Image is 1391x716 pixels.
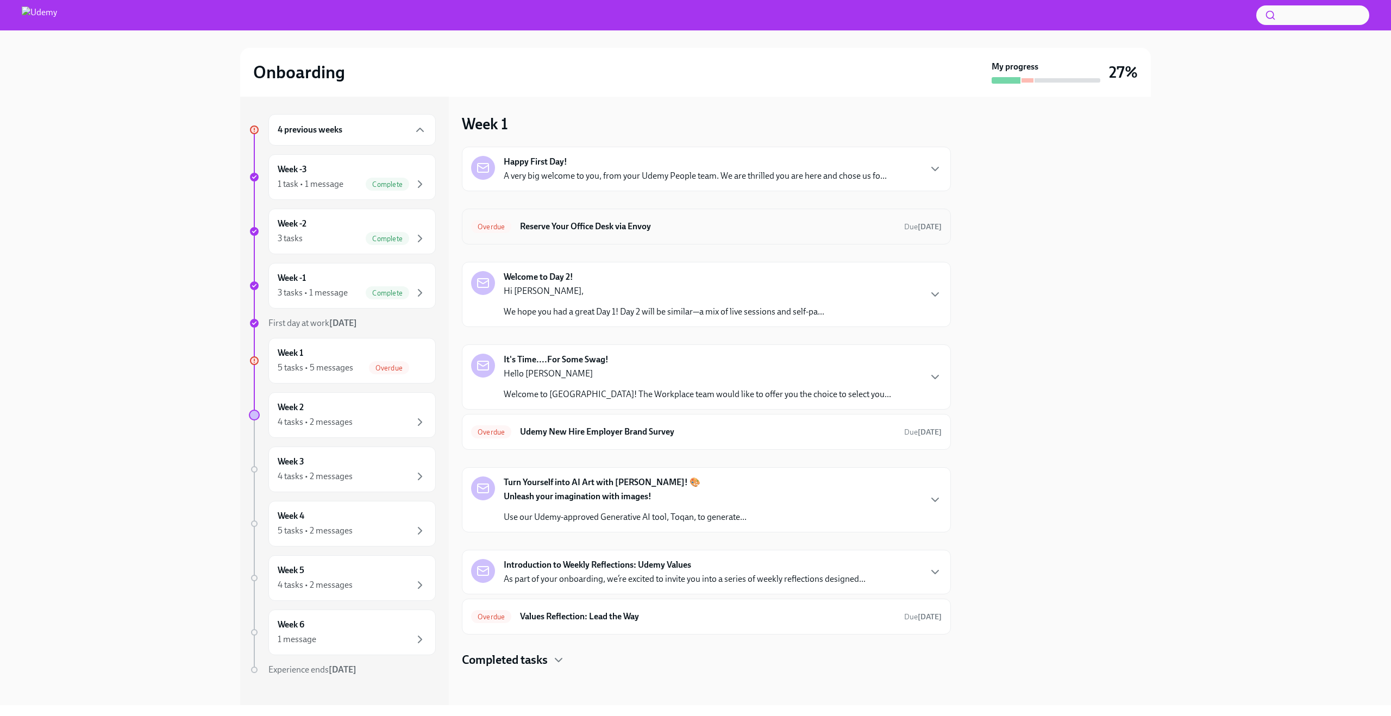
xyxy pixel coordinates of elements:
strong: Turn Yourself into AI Art with [PERSON_NAME]! 🎨 [504,476,700,488]
span: Due [904,428,942,437]
h6: Week 1 [278,347,303,359]
span: Overdue [471,613,511,621]
p: Use our Udemy-approved Generative AI tool, Toqan, to generate... [504,511,747,523]
div: 3 tasks [278,233,303,244]
span: Complete [366,180,409,189]
div: 4 tasks • 2 messages [278,470,353,482]
h6: 4 previous weeks [278,124,342,136]
strong: Welcome to Day 2! [504,271,573,283]
p: Welcome to [GEOGRAPHIC_DATA]! The Workplace team would like to offer you the choice to select you... [504,388,891,400]
h6: Week 4 [278,510,304,522]
h6: Reserve Your Office Desk via Envoy [520,221,895,233]
h6: Week -3 [278,164,307,175]
span: August 30th, 2025 13:00 [904,222,942,232]
h6: Week -2 [278,218,306,230]
h2: Onboarding [253,61,345,83]
img: Udemy [22,7,57,24]
strong: Happy First Day! [504,156,567,168]
p: Hi [PERSON_NAME], [504,285,824,297]
p: Hello [PERSON_NAME] [504,368,891,380]
h6: Week 6 [278,619,304,631]
span: August 30th, 2025 11:00 [904,427,942,437]
a: Week 54 tasks • 2 messages [249,555,436,601]
strong: [DATE] [918,612,942,621]
div: 4 tasks • 2 messages [278,416,353,428]
div: 1 task • 1 message [278,178,343,190]
p: As part of your onboarding, we’re excited to invite you into a series of weekly reflections desig... [504,573,866,585]
span: Overdue [471,428,511,436]
a: Week -13 tasks • 1 messageComplete [249,263,436,309]
a: Week 34 tasks • 2 messages [249,447,436,492]
a: First day at work[DATE] [249,317,436,329]
div: 3 tasks • 1 message [278,287,348,299]
strong: [DATE] [329,318,357,328]
span: Due [904,612,942,621]
h6: Week 5 [278,564,304,576]
strong: It's Time....For Some Swag! [504,354,609,366]
p: A very big welcome to you, from your Udemy People team. We are thrilled you are here and chose us... [504,170,887,182]
strong: Unleash your imagination with images! [504,491,651,501]
a: Week 61 message [249,610,436,655]
h3: Week 1 [462,114,508,134]
strong: [DATE] [918,428,942,437]
a: Week 45 tasks • 2 messages [249,501,436,547]
div: Completed tasks [462,652,951,668]
div: 5 tasks • 2 messages [278,525,353,537]
a: OverdueValues Reflection: Lead the WayDue[DATE] [471,608,942,625]
span: Due [904,222,942,231]
span: Overdue [471,223,511,231]
h6: Week 2 [278,401,304,413]
h6: Values Reflection: Lead the Way [520,611,895,623]
strong: [DATE] [918,222,942,231]
div: 4 previous weeks [268,114,436,146]
a: Week 15 tasks • 5 messagesOverdue [249,338,436,384]
h6: Week -1 [278,272,306,284]
a: Week 24 tasks • 2 messages [249,392,436,438]
a: OverdueReserve Your Office Desk via EnvoyDue[DATE] [471,218,942,235]
span: Complete [366,289,409,297]
div: 4 tasks • 2 messages [278,579,353,591]
h6: Week 3 [278,456,304,468]
a: Week -23 tasksComplete [249,209,436,254]
h3: 27% [1109,62,1138,82]
div: 1 message [278,633,316,645]
strong: My progress [992,61,1038,73]
strong: Introduction to Weekly Reflections: Udemy Values [504,559,691,571]
a: Week -31 task • 1 messageComplete [249,154,436,200]
span: Experience ends [268,664,356,675]
span: September 1st, 2025 11:00 [904,612,942,622]
span: First day at work [268,318,357,328]
h4: Completed tasks [462,652,548,668]
div: 5 tasks • 5 messages [278,362,353,374]
p: We hope you had a great Day 1! Day 2 will be similar—a mix of live sessions and self-pa... [504,306,824,318]
a: OverdueUdemy New Hire Employer Brand SurveyDue[DATE] [471,423,942,441]
span: Overdue [369,364,409,372]
strong: [DATE] [329,664,356,675]
span: Complete [366,235,409,243]
h6: Udemy New Hire Employer Brand Survey [520,426,895,438]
